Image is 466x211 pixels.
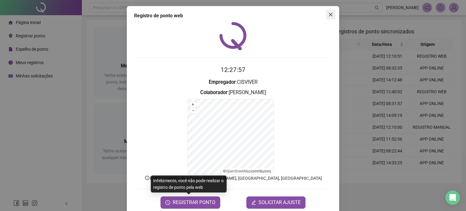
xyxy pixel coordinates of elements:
[160,196,220,209] button: REGISTRAR PONTO
[134,78,332,86] h3: : CISVIVER
[165,200,170,205] span: clock-circle
[151,175,227,192] div: Infelizmente, você não pode realizar o registro de ponto pela web
[221,66,245,73] time: 12:27:57
[226,169,251,173] a: OpenStreetMap
[134,175,332,182] p: Endereço aprox. : Rua Doutor [PERSON_NAME], [GEOGRAPHIC_DATA], [GEOGRAPHIC_DATA]
[134,89,332,97] h3: : [PERSON_NAME]
[328,12,333,17] span: close
[246,196,306,209] button: editSOLICITAR AJUSTE
[445,190,460,205] div: Open Intercom Messenger
[173,199,215,206] span: REGISTRAR PONTO
[190,108,196,114] button: –
[251,200,256,205] span: edit
[326,10,336,19] button: Close
[209,79,236,85] strong: Empregador
[190,102,196,107] button: +
[258,199,301,206] span: SOLICITAR AJUSTE
[200,90,228,95] strong: Colaborador
[219,22,247,50] img: QRPoint
[223,169,272,173] li: © contributors.
[144,175,150,181] span: info-circle
[134,12,332,19] div: Registro de ponto web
